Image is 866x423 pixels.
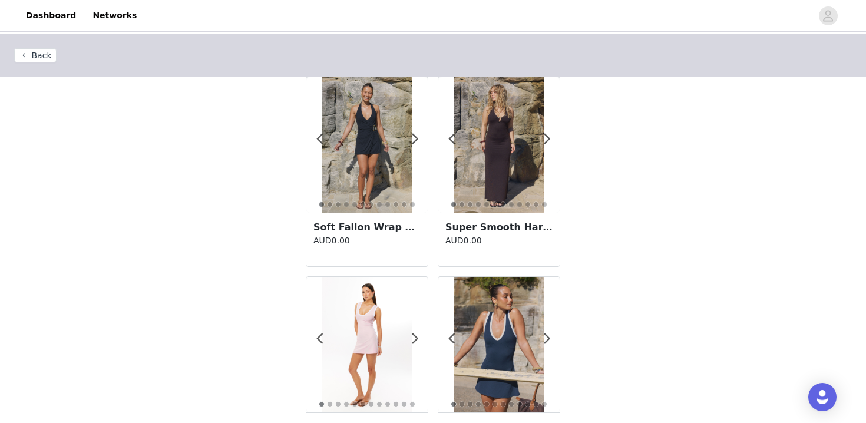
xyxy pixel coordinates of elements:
a: Networks [85,2,144,29]
button: 8 [376,201,382,207]
button: 3 [335,401,341,407]
h3: Super Smooth Hardware Maxi Dress [445,220,553,234]
button: 9 [385,201,391,207]
button: 5 [352,201,358,207]
button: 3 [335,201,341,207]
button: 2 [459,201,465,207]
p: AUD0.00 [445,234,553,247]
button: 8 [508,201,514,207]
button: 7 [500,401,506,407]
button: 2 [459,401,465,407]
button: 8 [508,401,514,407]
button: 9 [517,401,523,407]
h3: Soft Fallon Wrap Hardware Dress [313,220,421,234]
div: avatar [822,6,834,25]
button: 10 [393,201,399,207]
button: 10 [525,401,531,407]
p: AUD0.00 [313,234,421,247]
button: 6 [492,401,498,407]
button: 7 [368,401,374,407]
button: 7 [500,201,506,207]
button: 3 [467,401,473,407]
button: 11 [401,201,407,207]
a: Dashboard [19,2,83,29]
button: 1 [451,201,457,207]
button: 9 [385,401,391,407]
button: 12 [409,201,415,207]
button: 10 [393,401,399,407]
button: 4 [343,401,349,407]
button: 11 [401,401,407,407]
button: 12 [409,401,415,407]
button: 6 [360,401,366,407]
button: 1 [451,401,457,407]
button: Back [14,48,57,62]
button: 12 [541,201,547,207]
button: 6 [360,201,366,207]
img: Olive V Neck Mini Dress, SHERBERT PINK/WHITE [322,277,412,412]
button: 8 [376,401,382,407]
button: 12 [541,401,547,407]
button: 2 [327,401,333,407]
button: 11 [533,401,539,407]
button: 3 [467,201,473,207]
img: Olive V Neck Mini Dress, ALL STAR NAVY/WHITE [454,277,544,412]
button: 4 [343,201,349,207]
button: 9 [517,201,523,207]
button: 5 [484,201,490,207]
button: 4 [475,201,481,207]
button: 7 [368,201,374,207]
div: Open Intercom Messenger [808,383,837,411]
button: 2 [327,201,333,207]
button: 6 [492,201,498,207]
button: 4 [475,401,481,407]
button: 5 [352,401,358,407]
button: 1 [319,201,325,207]
button: 10 [525,201,531,207]
img: Super Smooth Hardware Maxi Dress, BROWN BEAN [454,77,544,213]
button: 11 [533,201,539,207]
img: Soft Fallon Wrap Hardware Dress, BLACK [322,77,412,213]
button: 5 [484,401,490,407]
button: 1 [319,401,325,407]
